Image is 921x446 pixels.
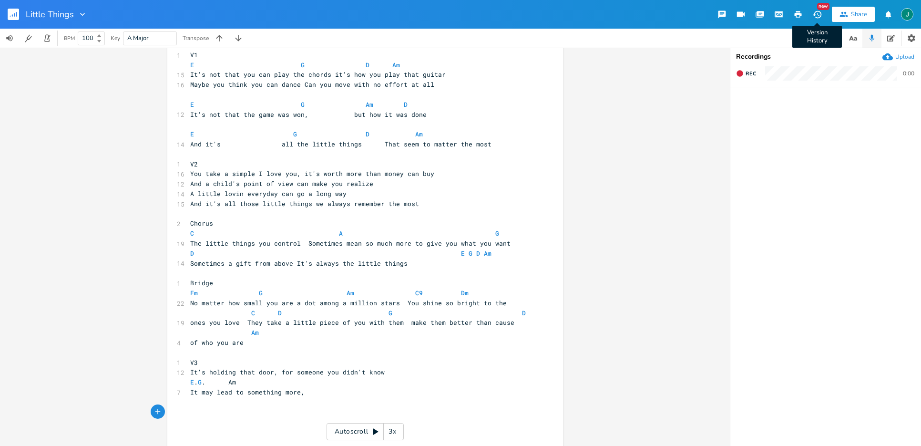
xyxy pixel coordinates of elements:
[495,229,499,238] span: G
[404,100,408,109] span: D
[183,35,209,41] div: Transpose
[190,378,236,386] span: . . Am
[522,309,526,317] span: D
[366,100,373,109] span: Am
[301,61,305,69] span: G
[347,289,354,297] span: Am
[190,318,514,327] span: ones you love They take a little piece of you with them make them better than cause
[415,289,423,297] span: C9
[851,10,867,19] div: Share
[389,309,392,317] span: G
[817,3,829,10] div: New
[808,6,827,23] button: NewVersion History
[190,289,198,297] span: Fm
[366,130,369,138] span: D
[415,130,423,138] span: Am
[746,70,756,77] span: Rec
[190,70,446,79] span: It's not that you can play the chords it's how you play that guitar
[190,189,347,198] span: A little lovin everyday can go a long way
[190,338,244,347] span: of who you are
[190,169,434,178] span: You take a simple I love you, it's worth more than money can buy
[732,66,760,81] button: Rec
[339,229,343,238] span: A
[190,80,434,89] span: Maybe you think you can dance Can you move with no effort at all
[882,52,914,62] button: Upload
[127,34,149,42] span: A Major
[901,8,913,21] img: Jim Rudolf
[190,368,385,376] span: It's holding that door, for someone you didn't know
[461,249,465,258] span: E
[832,7,875,22] button: Share
[190,358,198,367] span: V3
[111,35,120,41] div: Key
[190,378,194,386] span: E
[64,36,75,41] div: BPM
[484,249,491,258] span: Am
[190,219,213,228] span: Chorus
[190,100,194,109] span: E
[251,328,259,337] span: Am
[366,61,369,69] span: D
[190,388,305,396] span: It may lead to something more,
[198,378,202,386] span: G
[190,199,419,208] span: And it's all those little things we always remember the most
[190,110,427,119] span: It's not that the game was won, but how it was done
[736,53,915,60] div: Recordings
[476,249,480,258] span: D
[469,249,472,258] span: G
[190,299,507,307] span: No matter how small you are a dot among a million stars You shine so bright to the
[293,130,297,138] span: G
[392,61,400,69] span: Am
[190,51,198,59] span: V1
[190,259,408,268] span: Sometimes a gift from above It's always the little things
[190,279,213,287] span: Bridge
[895,53,914,61] div: Upload
[190,140,491,148] span: And it's all the little things That seem to matter the most
[190,160,198,168] span: V2
[190,61,194,69] span: E
[190,229,194,238] span: C
[903,71,914,76] div: 0:00
[278,309,282,317] span: D
[384,423,401,440] div: 3x
[259,289,263,297] span: G
[301,100,305,109] span: G
[190,130,194,138] span: E
[26,10,74,19] span: Little Things
[190,179,373,188] span: And a child's point of view can make you realize
[190,249,194,258] span: D
[251,309,255,317] span: C
[327,423,404,440] div: Autoscroll
[190,239,511,248] span: The little things you control Sometimes mean so much more to give you what you want
[461,289,469,297] span: Dm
